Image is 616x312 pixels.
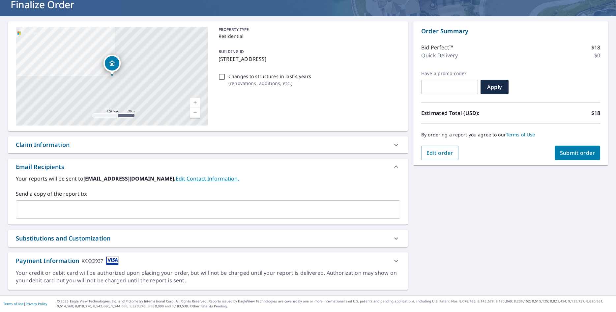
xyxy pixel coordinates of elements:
[560,149,595,156] span: Submit order
[26,301,47,306] a: Privacy Policy
[82,256,103,265] div: XXXX9937
[506,131,535,138] a: Terms of Use
[8,252,408,269] div: Payment InformationXXXX9937cardImage
[426,149,453,156] span: Edit order
[3,302,47,306] p: |
[106,256,119,265] img: cardImage
[219,55,397,63] p: [STREET_ADDRESS]
[8,230,408,247] div: Substitutions and Customization
[421,71,478,76] label: Have a promo code?
[16,256,119,265] div: Payment Information
[228,80,311,87] p: ( renovations, additions, etc. )
[421,132,600,138] p: By ordering a report you agree to our
[3,301,24,306] a: Terms of Use
[16,162,64,171] div: Email Recipients
[421,146,458,160] button: Edit order
[57,299,613,309] p: © 2025 Eagle View Technologies, Inc. and Pictometry International Corp. All Rights Reserved. Repo...
[16,190,400,198] label: Send a copy of the report to:
[481,80,509,94] button: Apply
[8,159,408,175] div: Email Recipients
[591,43,600,51] p: $18
[591,109,600,117] p: $18
[219,33,397,40] p: Residential
[16,140,70,149] div: Claim Information
[486,83,503,91] span: Apply
[228,73,311,80] p: Changes to structures in last 4 years
[16,269,400,284] div: Your credit or debit card will be authorized upon placing your order, but will not be charged unt...
[219,49,244,54] p: BUILDING ID
[190,108,200,118] a: Current Level 17, Zoom Out
[421,109,511,117] p: Estimated Total (USD):
[103,55,121,75] div: Dropped pin, building 1, Residential property, 14002 W Litchfield Knl N Litchfield Park, AZ 85340
[176,175,239,182] a: EditContactInfo
[16,175,400,183] label: Your reports will be sent to
[190,98,200,108] a: Current Level 17, Zoom In
[555,146,601,160] button: Submit order
[594,51,600,59] p: $0
[421,51,458,59] p: Quick Delivery
[16,234,110,243] div: Substitutions and Customization
[8,136,408,153] div: Claim Information
[219,27,397,33] p: PROPERTY TYPE
[421,27,600,36] p: Order Summary
[83,175,176,182] b: [EMAIL_ADDRESS][DOMAIN_NAME].
[421,43,453,51] p: Bid Perfect™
